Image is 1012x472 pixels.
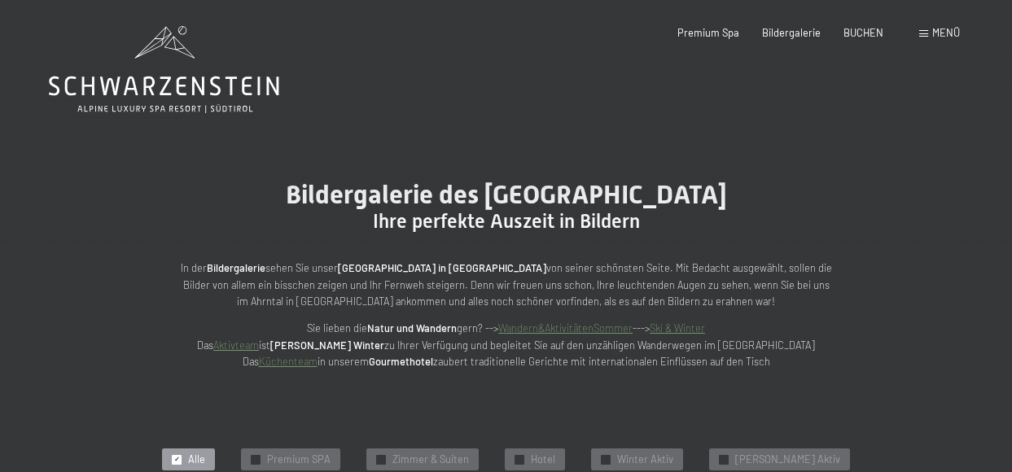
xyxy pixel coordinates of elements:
span: ✓ [253,455,259,464]
a: Ski & Winter [650,321,705,334]
strong: Natur und Wandern [367,321,457,334]
p: Sie lieben die gern? --> ---> Das ist zu Ihrer Verfügung und begleitet Sie auf den unzähligen Wan... [181,320,832,369]
span: ✓ [517,455,523,464]
span: Menü [932,26,960,39]
span: ✓ [174,455,180,464]
a: Küchenteam [259,355,318,368]
span: ✓ [721,455,727,464]
strong: [PERSON_NAME] Winter [270,339,384,352]
span: Alle [188,452,205,467]
a: Aktivteam [213,339,259,352]
span: Hotel [531,452,555,467]
span: Winter Aktiv [617,452,673,467]
p: In der sehen Sie unser von seiner schönsten Seite. Mit Bedacht ausgewählt, sollen die Bilder von ... [181,260,832,309]
strong: [GEOGRAPHIC_DATA] in [GEOGRAPHIC_DATA] [338,261,546,274]
span: Bildergalerie des [GEOGRAPHIC_DATA] [286,179,727,210]
a: BUCHEN [843,26,883,39]
a: Premium Spa [677,26,739,39]
strong: Bildergalerie [207,261,265,274]
span: Zimmer & Suiten [392,452,469,467]
span: [PERSON_NAME] Aktiv [735,452,840,467]
span: ✓ [379,455,384,464]
span: Premium SPA [267,452,331,467]
a: Wandern&AktivitätenSommer [498,321,633,334]
strong: Gourmethotel [369,355,433,368]
span: Ihre perfekte Auszeit in Bildern [373,210,640,233]
a: Bildergalerie [762,26,821,39]
span: ✓ [603,455,609,464]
